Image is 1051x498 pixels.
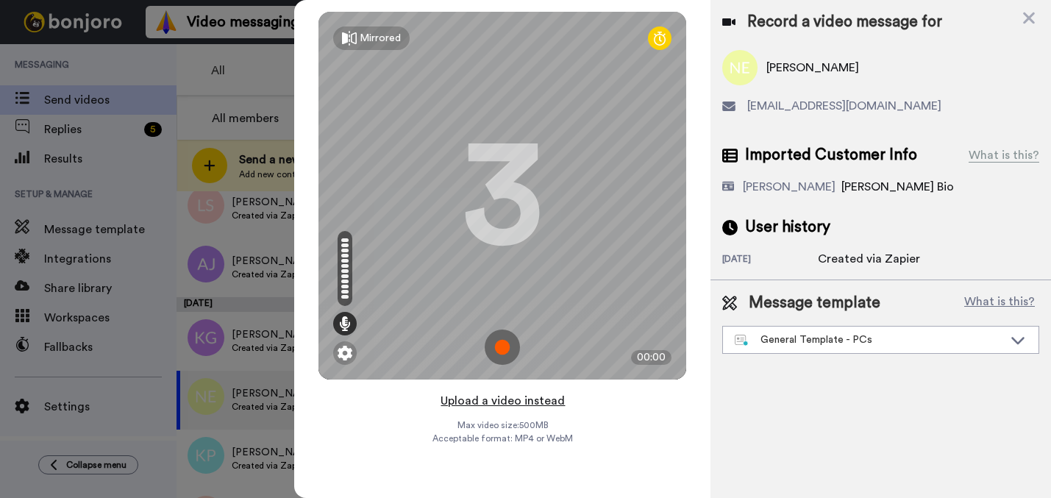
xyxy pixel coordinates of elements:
[969,146,1039,164] div: What is this?
[485,330,520,365] img: ic_record_start.svg
[432,433,573,444] span: Acceptable format: MP4 or WebM
[735,332,1003,347] div: General Template - PCs
[457,419,548,431] span: Max video size: 500 MB
[960,292,1039,314] button: What is this?
[747,97,941,115] span: [EMAIL_ADDRESS][DOMAIN_NAME]
[722,253,818,268] div: [DATE]
[735,335,749,346] img: nextgen-template.svg
[743,178,836,196] div: [PERSON_NAME]
[338,346,352,360] img: ic_gear.svg
[631,350,671,365] div: 00:00
[841,181,954,193] span: [PERSON_NAME] Bio
[749,292,880,314] span: Message template
[436,391,569,410] button: Upload a video instead
[745,216,830,238] span: User history
[745,144,917,166] span: Imported Customer Info
[818,250,920,268] div: Created via Zapier
[462,140,543,251] div: 3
